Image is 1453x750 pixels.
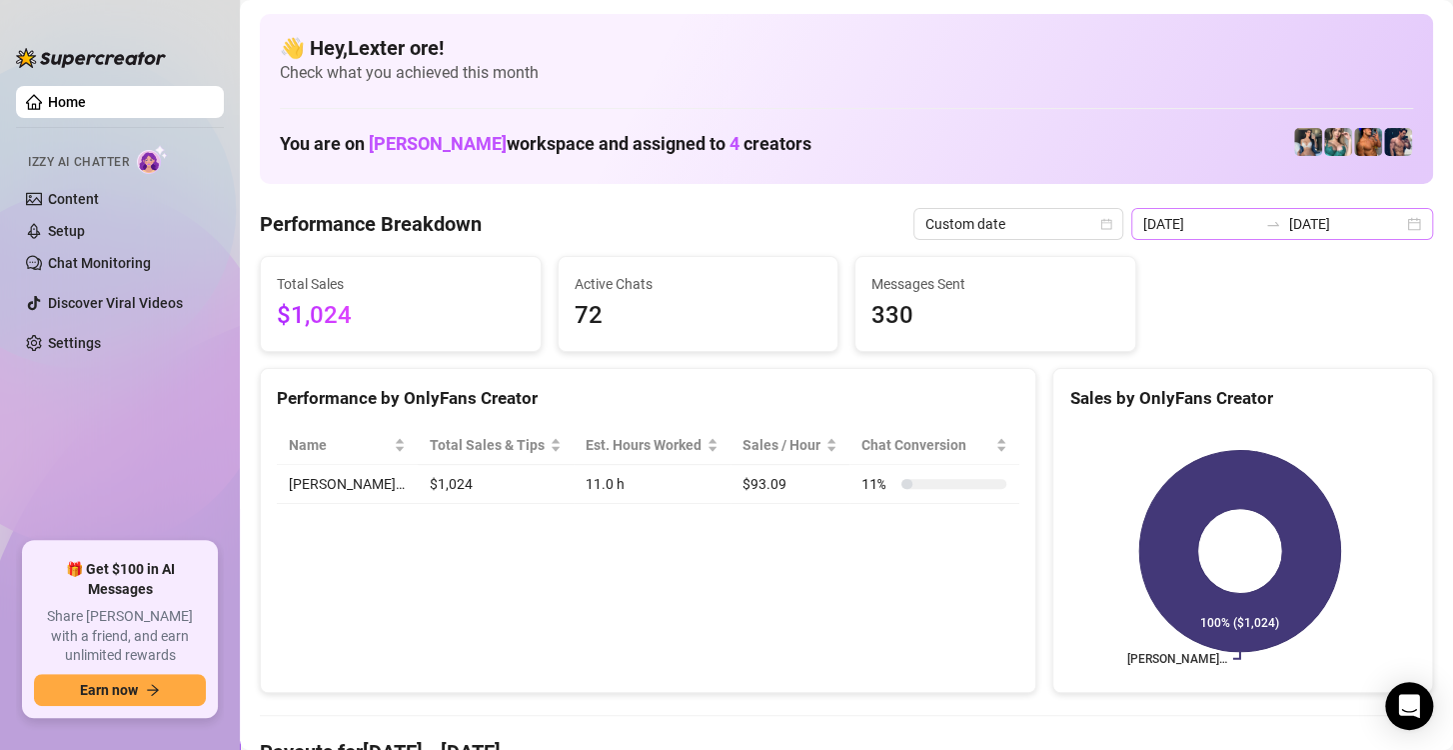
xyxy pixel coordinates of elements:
[28,153,129,172] span: Izzy AI Chatter
[277,465,418,504] td: [PERSON_NAME]…
[849,426,1019,465] th: Chat Conversion
[1265,216,1281,232] span: swap-right
[1100,218,1112,230] span: calendar
[418,465,574,504] td: $1,024
[280,133,811,155] h1: You are on workspace and assigned to creators
[48,191,99,207] a: Content
[586,434,703,456] div: Est. Hours Worked
[277,385,1019,412] div: Performance by OnlyFans Creator
[861,434,991,456] span: Chat Conversion
[730,426,849,465] th: Sales / Hour
[277,297,525,335] span: $1,024
[48,255,151,271] a: Chat Monitoring
[1385,682,1433,730] div: Open Intercom Messenger
[369,133,507,154] span: [PERSON_NAME]
[1294,128,1322,156] img: Katy
[1127,652,1227,666] text: [PERSON_NAME]…
[925,209,1111,239] span: Custom date
[48,295,183,311] a: Discover Viral Videos
[280,62,1413,84] span: Check what you achieved this month
[1069,385,1416,412] div: Sales by OnlyFans Creator
[80,682,138,698] span: Earn now
[289,434,390,456] span: Name
[48,335,101,351] a: Settings
[871,297,1119,335] span: 330
[260,210,482,238] h4: Performance Breakdown
[1384,128,1412,156] img: Axel
[34,560,206,599] span: 🎁 Get $100 in AI Messages
[418,426,574,465] th: Total Sales & Tips
[34,674,206,706] button: Earn nowarrow-right
[48,94,86,110] a: Home
[729,133,739,154] span: 4
[277,426,418,465] th: Name
[430,434,546,456] span: Total Sales & Tips
[1265,216,1281,232] span: to
[48,223,85,239] a: Setup
[280,34,1413,62] h4: 👋 Hey, Lexter ore !
[1143,213,1257,235] input: Start date
[575,273,822,295] span: Active Chats
[1324,128,1352,156] img: Zaddy
[574,465,730,504] td: 11.0 h
[1289,213,1403,235] input: End date
[871,273,1119,295] span: Messages Sent
[730,465,849,504] td: $93.09
[16,48,166,68] img: logo-BBDzfeDw.svg
[1354,128,1382,156] img: JG
[137,145,168,174] img: AI Chatter
[742,434,821,456] span: Sales / Hour
[277,273,525,295] span: Total Sales
[34,607,206,666] span: Share [PERSON_NAME] with a friend, and earn unlimited rewards
[861,473,893,495] span: 11 %
[575,297,822,335] span: 72
[146,683,160,697] span: arrow-right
